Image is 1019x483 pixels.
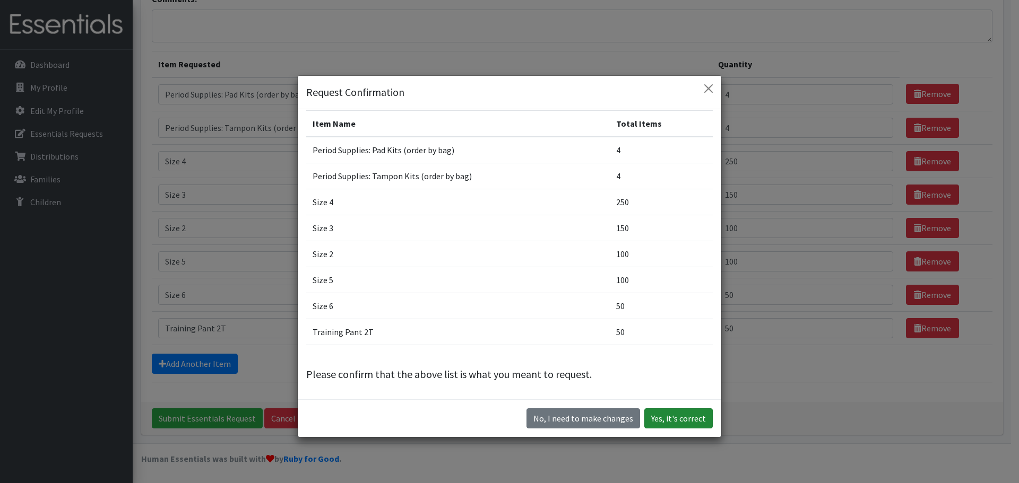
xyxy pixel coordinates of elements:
[610,189,713,215] td: 250
[610,293,713,319] td: 50
[306,84,404,100] h5: Request Confirmation
[700,80,717,97] button: Close
[306,267,610,293] td: Size 5
[306,215,610,241] td: Size 3
[306,111,610,137] th: Item Name
[644,408,713,428] button: Yes, it's correct
[306,163,610,189] td: Period Supplies: Tampon Kits (order by bag)
[306,293,610,319] td: Size 6
[306,137,610,163] td: Period Supplies: Pad Kits (order by bag)
[610,137,713,163] td: 4
[610,241,713,267] td: 100
[306,366,713,382] p: Please confirm that the above list is what you meant to request.
[610,319,713,345] td: 50
[610,267,713,293] td: 100
[526,408,640,428] button: No I need to make changes
[306,319,610,345] td: Training Pant 2T
[610,111,713,137] th: Total Items
[306,241,610,267] td: Size 2
[610,215,713,241] td: 150
[306,189,610,215] td: Size 4
[610,163,713,189] td: 4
